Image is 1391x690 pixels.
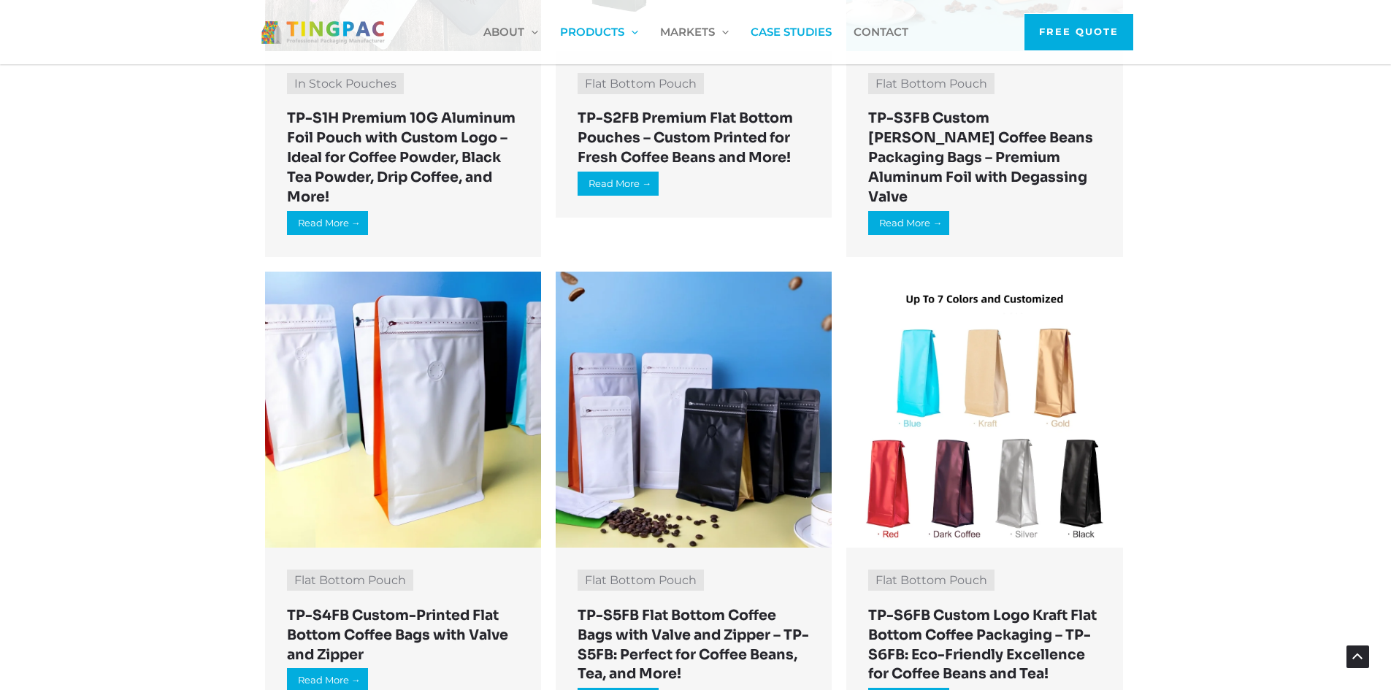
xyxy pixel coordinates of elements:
[578,606,809,683] a: TP-S5FB Flat Bottom Coffee Bags with Valve and Zipper – TP-S5FB: Perfect for Coffee Beans, Tea, a...
[879,218,942,228] span: Read More →
[868,109,1093,206] a: TP-S3FB Custom [PERSON_NAME] Coffee Beans Packaging Bags – Premium Aluminum Foil with Degassing V...
[578,172,659,196] a: Read More →
[556,272,832,548] img: In Stock 5
[589,179,651,188] span: Read More →
[875,77,987,91] span: Flat Bottom Pouch
[1024,13,1134,51] a: Free Quote
[298,675,361,685] span: Read More →
[294,77,396,91] span: In Stock Pouches
[287,211,368,235] a: Read More →
[556,402,832,415] a: TP-S5FB Flat Bottom Coffee Bags with Valve and Zipper – TP-S5FB: Perfect for Coffee Beans, Tea, a...
[265,272,541,548] img: In Stock 4
[294,573,406,587] span: Flat Bottom Pouch
[265,402,541,415] a: TP-S4FB Custom-Printed Flat Bottom Coffee Bags with Valve and Zipper
[287,606,508,664] a: TP-S4FB Custom-Printed Flat Bottom Coffee Bags with Valve and Zipper
[585,77,697,91] span: Flat Bottom Pouch
[258,19,389,46] img: Ting Packaging
[585,573,697,587] span: Flat Bottom Pouch
[868,606,1097,683] a: TP-S6FB Custom Logo Kraft Flat Bottom Coffee Packaging – TP-S6FB: Eco-Friendly Excellence for Cof...
[846,402,1122,415] a: TP-S6FB Custom Logo Kraft Flat Bottom Coffee Packaging – TP-S6FB: Eco-Friendly Excellence for Cof...
[287,109,516,206] a: TP-S1H Premium 10G Aluminum Foil Pouch with Custom Logo – Ideal for Coffee Powder, Black Tea Powd...
[875,573,987,587] span: Flat Bottom Pouch
[868,211,949,235] a: Read More →
[578,109,793,166] a: TP-S2FB Premium Flat Bottom Pouches – Custom Printed for Fresh Coffee Beans and More!
[298,218,361,228] span: Read More →
[846,272,1122,548] img: In Stock 6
